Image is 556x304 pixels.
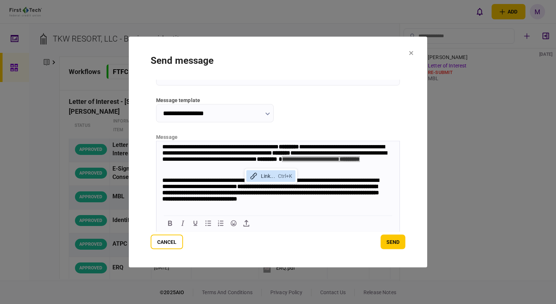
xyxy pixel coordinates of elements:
button: Underline [189,218,202,229]
div: Link... [261,172,275,180]
div: Ctrl+K [278,172,293,180]
button: send [381,235,405,249]
button: Cancel [151,235,183,249]
label: message template [156,97,274,104]
button: Numbered list [215,218,227,229]
button: Bullet list [202,218,214,229]
iframe: Rich Text Area [156,141,400,214]
button: Italic [176,218,189,229]
input: message template [156,104,274,122]
div: message [156,133,400,141]
button: Emojis [227,218,240,229]
h1: send message [151,55,405,66]
button: Bold [164,218,176,229]
div: Link... [246,170,295,182]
